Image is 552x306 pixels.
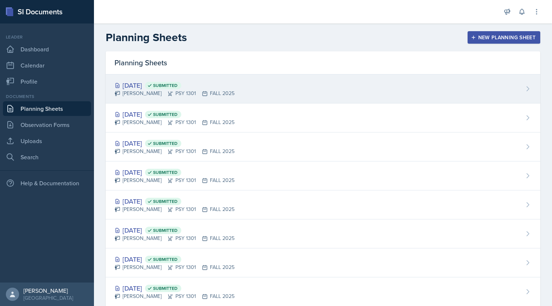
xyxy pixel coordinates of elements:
div: [DATE] [115,109,235,119]
a: Planning Sheets [3,101,91,116]
div: [DATE] [115,167,235,177]
div: [GEOGRAPHIC_DATA] [23,294,73,302]
div: [PERSON_NAME] PSY 1301 FALL 2025 [115,292,235,300]
span: Submitted [153,112,178,117]
a: Observation Forms [3,117,91,132]
a: [DATE] Submitted [PERSON_NAME]PSY 1301FALL 2025 [106,132,540,161]
a: [DATE] Submitted [PERSON_NAME]PSY 1301FALL 2025 [106,248,540,277]
a: Dashboard [3,42,91,57]
div: [PERSON_NAME] [23,287,73,294]
div: [PERSON_NAME] PSY 1301 FALL 2025 [115,205,235,213]
div: [DATE] [115,225,235,235]
div: [PERSON_NAME] PSY 1301 FALL 2025 [115,234,235,242]
div: Help & Documentation [3,176,91,190]
div: Leader [3,34,91,40]
div: [PERSON_NAME] PSY 1301 FALL 2025 [115,263,235,271]
a: [DATE] Submitted [PERSON_NAME]PSY 1301FALL 2025 [106,219,540,248]
span: Submitted [153,141,178,146]
a: Calendar [3,58,91,73]
a: [DATE] Submitted [PERSON_NAME]PSY 1301FALL 2025 [106,103,540,132]
div: Documents [3,93,91,100]
div: [DATE] [115,80,235,90]
span: Submitted [153,198,178,204]
a: Search [3,150,91,164]
span: Submitted [153,285,178,291]
a: Profile [3,74,91,89]
a: [DATE] Submitted [PERSON_NAME]PSY 1301FALL 2025 [106,161,540,190]
span: Submitted [153,170,178,175]
div: [PERSON_NAME] PSY 1301 FALL 2025 [115,119,235,126]
a: Uploads [3,134,91,148]
div: [DATE] [115,196,235,206]
div: [DATE] [115,283,235,293]
div: Planning Sheets [106,51,540,74]
span: Submitted [153,256,178,262]
button: New Planning Sheet [468,31,540,44]
div: [PERSON_NAME] PSY 1301 FALL 2025 [115,176,235,184]
div: [DATE] [115,138,235,148]
a: [DATE] Submitted [PERSON_NAME]PSY 1301FALL 2025 [106,190,540,219]
div: [DATE] [115,254,235,264]
a: [DATE] Submitted [PERSON_NAME]PSY 1301FALL 2025 [106,74,540,103]
span: Submitted [153,227,178,233]
div: [PERSON_NAME] PSY 1301 FALL 2025 [115,90,235,97]
h2: Planning Sheets [106,31,187,44]
div: [PERSON_NAME] PSY 1301 FALL 2025 [115,147,235,155]
div: New Planning Sheet [472,34,535,40]
span: Submitted [153,83,178,88]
